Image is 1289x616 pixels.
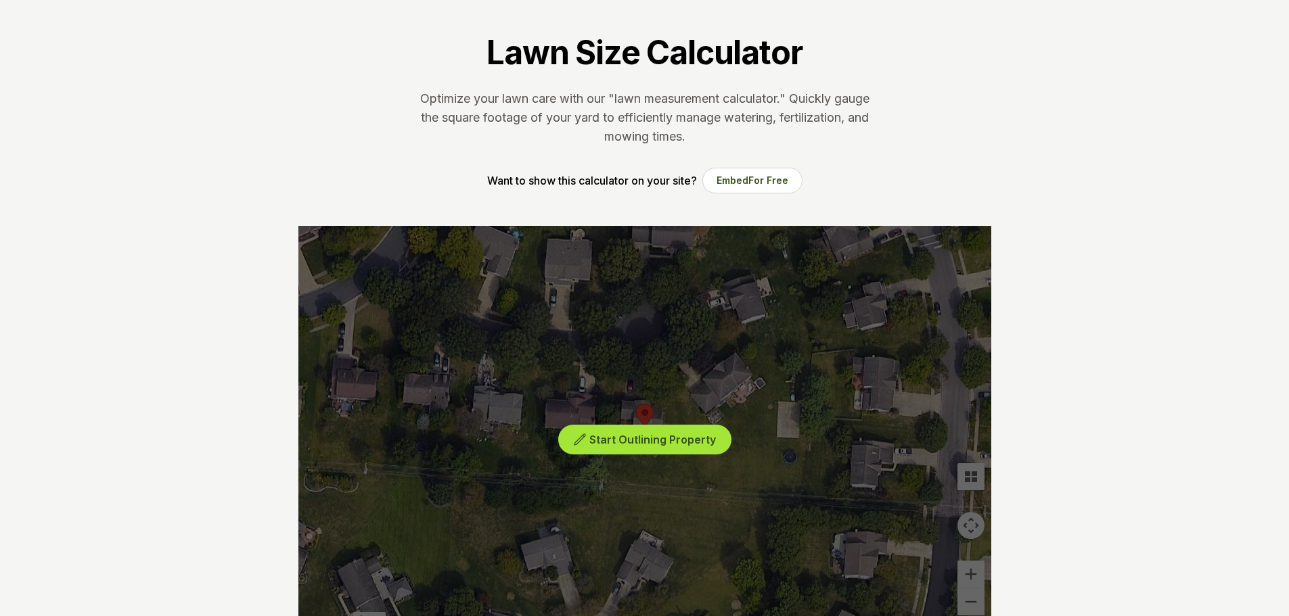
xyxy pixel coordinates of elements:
span: Start Outlining Property [589,433,716,446]
span: For Free [748,174,788,186]
p: Want to show this calculator on your site? [487,172,697,189]
button: Start Outlining Property [558,425,731,455]
h1: Lawn Size Calculator [487,32,802,73]
button: EmbedFor Free [702,168,802,193]
p: Optimize your lawn care with our "lawn measurement calculator." Quickly gauge the square footage ... [417,89,872,146]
